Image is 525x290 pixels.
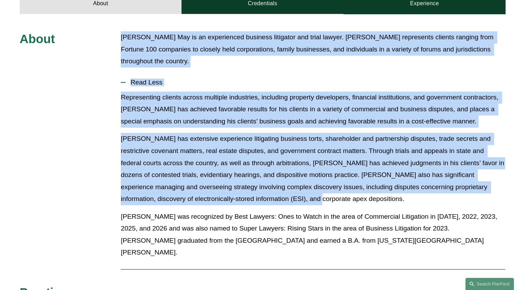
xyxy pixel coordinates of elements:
[20,32,55,46] span: About
[121,91,505,264] div: Read Less
[126,79,505,86] span: Read Less
[121,211,505,259] p: [PERSON_NAME] was recognized by Best Lawyers: Ones to Watch in the area of Commercial Litigation ...
[465,278,514,290] a: Search this site
[121,91,505,128] p: Representing clients across multiple industries, including property developers, financial institu...
[121,73,505,91] button: Read Less
[121,133,505,205] p: [PERSON_NAME] has extensive experience litigating business torts, shareholder and partnership dis...
[121,31,505,67] p: [PERSON_NAME] May is an experienced business litigator and trial lawyer. [PERSON_NAME] represents...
